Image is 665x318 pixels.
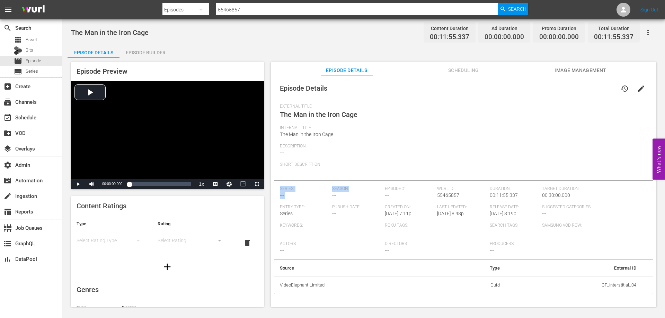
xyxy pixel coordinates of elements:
span: Episode [26,57,41,64]
span: Actors [280,241,381,247]
span: Asset [14,36,22,44]
span: Reports [3,208,12,216]
span: Season: [332,186,381,192]
span: Ingestion [3,192,12,200]
span: Short Description [280,162,644,167]
span: --- [332,192,336,198]
button: history [616,80,633,97]
span: --- [490,229,494,235]
span: VOD [3,129,12,137]
a: Sign Out [640,7,658,12]
td: Guid [442,276,505,294]
span: Search [3,24,12,32]
span: Content Ratings [77,202,126,210]
th: Type [71,299,116,316]
span: Series: [280,186,329,192]
span: Overlays [3,145,12,153]
div: Video Player [71,81,264,189]
button: Mute [85,179,99,189]
th: External ID [505,260,642,276]
span: --- [542,229,546,235]
div: Bits [14,46,22,55]
span: 55465857 [437,192,459,198]
span: Search Tags: [490,223,539,228]
span: --- [332,211,336,216]
div: Episode Builder [119,44,171,61]
button: Playback Rate [195,179,209,189]
span: Release Date: [490,205,539,210]
table: simple table [274,260,653,294]
th: Genres [116,299,242,316]
img: ans4CAIJ8jUAAAAAAAAAAAAAAAAAAAAAAAAgQb4GAAAAAAAAAAAAAAAAAAAAAAAAJMjXAAAAAAAAAAAAAAAAAAAAAAAAgAT5G... [17,2,50,18]
th: Type [71,216,152,232]
button: Fullscreen [250,179,264,189]
span: Admin [3,161,12,169]
span: Series [14,67,22,76]
span: Episode #: [385,186,434,192]
span: Wurl ID: [437,186,486,192]
span: Episode Details [321,66,373,75]
table: simple table [71,216,264,254]
span: --- [542,211,546,216]
button: Episode Builder [119,44,171,58]
span: Roku Tags: [385,223,486,228]
span: --- [280,150,284,155]
span: Target Duration: [542,186,644,192]
th: Type [442,260,505,276]
span: Directors [385,241,486,247]
span: Bits [26,47,33,54]
span: [DATE] 7:11p [385,211,411,216]
span: 00:00:00.000 [102,182,122,186]
span: --- [280,247,284,253]
div: Promo Duration [539,24,579,33]
button: Jump To Time [222,179,236,189]
span: Schedule [3,113,12,122]
div: Content Duration [430,24,469,33]
span: --- [385,247,389,253]
button: edit [633,80,649,97]
div: Episode Details [68,44,119,61]
span: Episode [14,57,22,65]
span: [DATE] 8:19p [490,211,516,216]
span: Genres [77,285,99,294]
span: 00:11:55.337 [490,192,518,198]
span: --- [280,168,284,174]
span: [DATE] 8:48p [437,211,464,216]
span: Job Queues [3,224,12,232]
span: Internal Title [280,125,644,131]
span: DataPool [3,255,12,263]
span: Publish Date: [332,205,381,210]
span: --- [490,247,494,253]
span: 00:00:00.000 [485,33,524,41]
span: 00:30:00.000 [542,192,570,198]
div: Total Duration [594,24,633,33]
span: --- [280,192,284,198]
span: 00:11:55.337 [594,33,633,41]
span: Last Updated: [437,205,486,210]
div: Progress Bar [129,182,191,186]
span: The Man in the Iron Cage [280,131,333,137]
span: The Man in the Iron Cage [71,28,149,37]
span: --- [385,192,389,198]
button: Play [71,179,85,189]
span: menu [4,6,12,14]
button: Episode Details [68,44,119,58]
span: --- [385,229,389,235]
span: Entry Type: [280,205,329,210]
span: Created On: [385,205,434,210]
span: Description [280,144,644,149]
div: Ad Duration [485,24,524,33]
span: Episode Preview [77,67,127,75]
button: delete [239,235,256,251]
button: Picture-in-Picture [236,179,250,189]
span: history [620,84,629,93]
span: Asset [26,36,37,43]
button: Search [498,3,528,15]
span: Channels [3,98,12,106]
span: 00:11:55.337 [430,33,469,41]
span: Duration: [490,186,539,192]
span: External Title [280,104,644,109]
span: The Man in the Iron Cage [280,110,357,119]
span: Suggested Categories: [542,205,644,210]
td: CF_Interstitial_04 [505,276,642,294]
